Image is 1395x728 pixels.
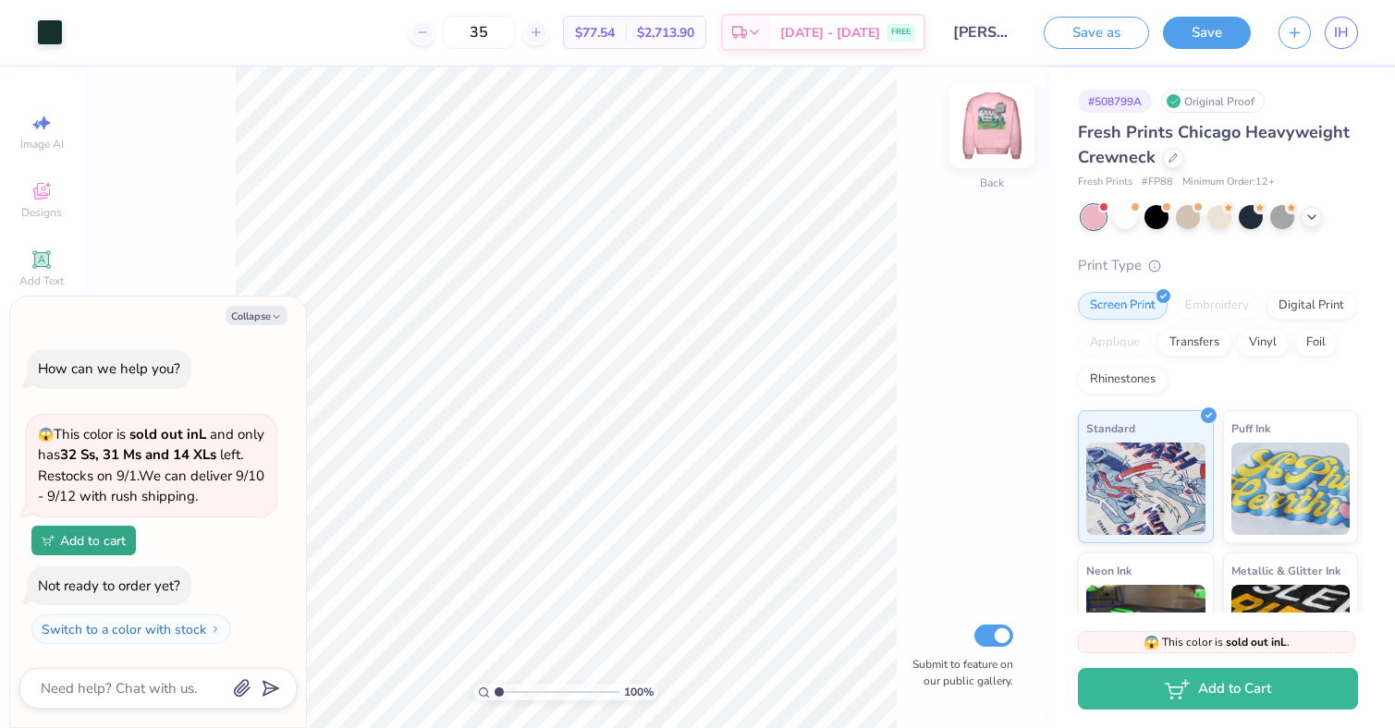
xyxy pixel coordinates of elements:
button: Switch to a color with stock [31,614,231,644]
div: Foil [1294,329,1338,357]
div: Digital Print [1267,292,1356,320]
img: Metallic & Glitter Ink [1231,585,1351,677]
img: Switch to a color with stock [210,624,221,635]
span: Add Text [19,273,64,288]
div: Original Proof [1161,90,1265,113]
div: Print Type [1078,255,1358,276]
span: # FP88 [1142,175,1173,190]
span: Fresh Prints [1078,175,1132,190]
span: Minimum Order: 12 + [1182,175,1275,190]
a: IH [1325,17,1358,49]
div: Screen Print [1078,292,1168,320]
span: Standard [1086,419,1135,438]
button: Collapse [226,306,288,325]
input: Untitled Design [939,14,1030,51]
span: FREE [891,26,911,39]
span: IH [1334,22,1349,43]
img: Neon Ink [1086,585,1205,677]
span: Designs [21,205,62,220]
strong: sold out in L [129,425,206,443]
span: 100 % [624,684,654,700]
span: This color is . [1144,634,1290,650]
button: Save [1163,17,1251,49]
div: Vinyl [1237,329,1289,357]
img: Back [955,89,1029,163]
span: 😱 [1144,634,1159,651]
button: Add to cart [31,526,136,555]
div: Not ready to order yet? [38,576,180,595]
div: # 508799A [1078,90,1152,113]
img: Add to cart [42,535,55,546]
span: This color is and only has left . Restocks on 9/1. We can deliver 9/10 - 9/12 with rush shipping. [38,425,264,506]
div: Rhinestones [1078,366,1168,394]
img: Puff Ink [1231,443,1351,535]
span: Metallic & Glitter Ink [1231,561,1340,580]
div: How can we help you? [38,359,180,378]
input: – – [443,16,515,49]
span: [DATE] - [DATE] [780,23,880,42]
strong: 32 Ss, 31 Ms and 14 XLs [60,445,216,464]
span: Image AI [20,137,64,152]
button: Save as [1044,17,1149,49]
div: Embroidery [1173,292,1261,320]
span: $2,713.90 [637,23,694,42]
label: Submit to feature on our public gallery. [902,656,1013,689]
div: Applique [1078,329,1152,357]
span: Fresh Prints Chicago Heavyweight Crewneck [1078,121,1350,168]
button: Add to Cart [1078,668,1358,710]
span: 😱 [38,426,54,443]
span: $77.54 [575,23,615,42]
strong: sold out in L [1226,635,1287,649]
span: Neon Ink [1086,561,1132,580]
div: Transfers [1157,329,1231,357]
img: Standard [1086,443,1205,535]
span: Puff Ink [1231,419,1270,438]
div: Back [980,175,1004,191]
